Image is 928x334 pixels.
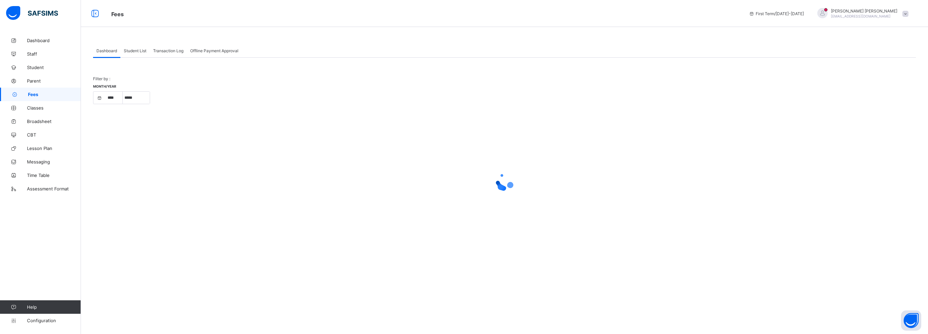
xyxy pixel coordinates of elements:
span: Assessment Format [27,186,81,191]
span: Offline Payment Approval [190,48,238,53]
span: Filter by : [93,76,110,81]
div: AbdulazizRavat [811,8,912,19]
img: safsims [6,6,58,20]
span: Student [27,65,81,70]
span: [PERSON_NAME] [PERSON_NAME] [831,8,897,13]
span: Classes [27,105,81,111]
span: Broadsheet [27,119,81,124]
span: Transaction Log [153,48,183,53]
span: Messaging [27,159,81,164]
span: Staff [27,51,81,57]
span: Fees [111,11,124,18]
span: Fees [28,92,81,97]
span: Help [27,304,81,310]
span: CBT [27,132,81,138]
span: [EMAIL_ADDRESS][DOMAIN_NAME] [831,14,891,18]
span: Configuration [27,318,81,323]
span: session/term information [749,11,804,16]
button: Open asap [901,310,921,331]
span: Student List [124,48,146,53]
span: Dashboard [96,48,117,53]
span: Parent [27,78,81,84]
span: Lesson Plan [27,146,81,151]
span: Month/Year [93,84,116,88]
span: Time Table [27,173,81,178]
span: Dashboard [27,38,81,43]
